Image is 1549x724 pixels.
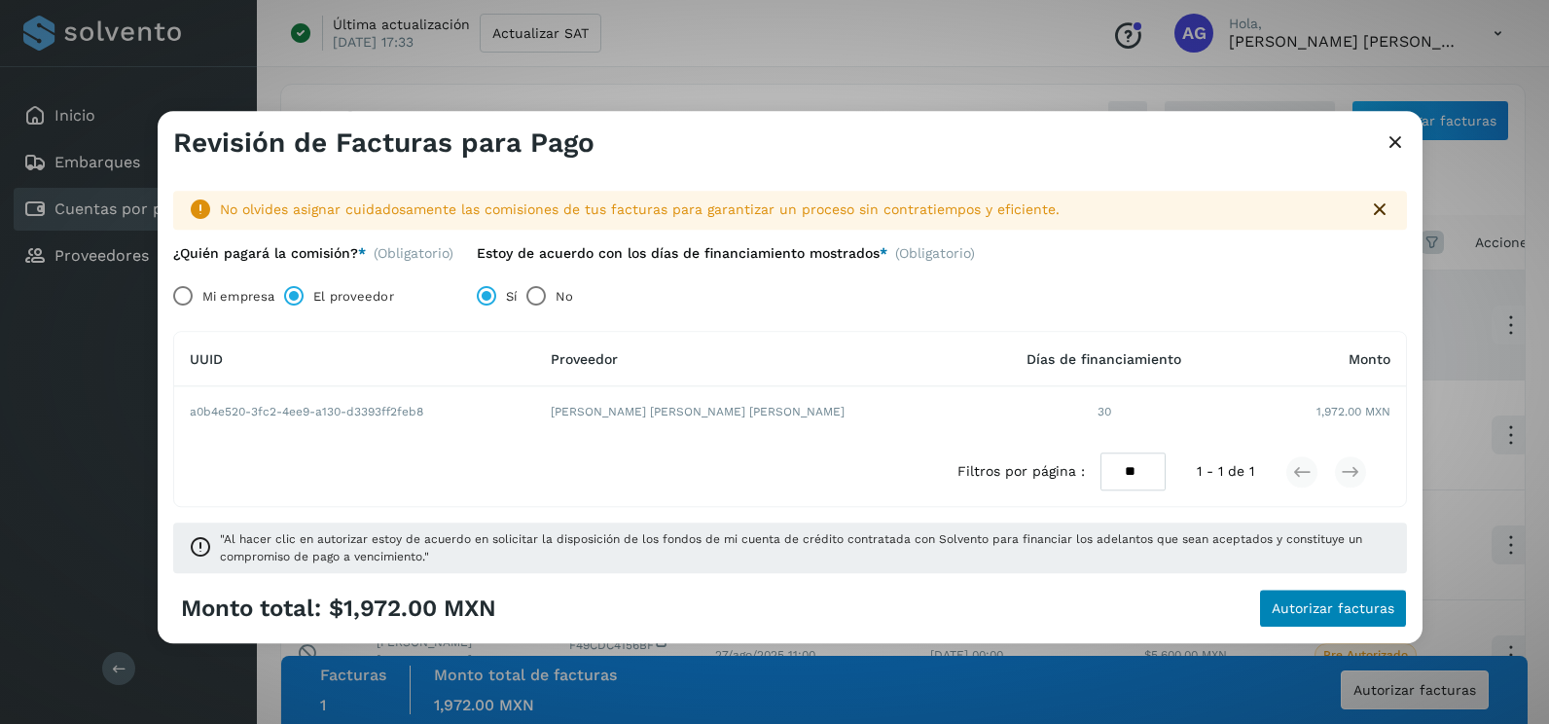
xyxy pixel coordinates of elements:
[174,387,535,438] td: a0b4e520-3fc2-4ee9-a130-d3393ff2feb8
[374,245,453,262] span: (Obligatorio)
[190,351,223,367] span: UUID
[173,245,366,262] label: ¿Quién pagará la comisión?
[978,387,1231,438] td: 30
[895,245,975,270] span: (Obligatorio)
[181,595,321,623] span: Monto total:
[957,462,1085,483] span: Filtros por página :
[556,277,573,316] label: No
[1349,351,1390,367] span: Monto
[1197,462,1254,483] span: 1 - 1 de 1
[551,351,618,367] span: Proveedor
[220,199,1352,220] div: No olvides asignar cuidadosamente las comisiones de tus facturas para garantizar un proceso sin c...
[173,127,594,160] h3: Revisión de Facturas para Pago
[535,387,978,438] td: [PERSON_NAME] [PERSON_NAME] [PERSON_NAME]
[1316,404,1390,421] span: 1,972.00 MXN
[220,531,1391,566] span: "Al hacer clic en autorizar estoy de acuerdo en solicitar la disposición de los fondos de mi cuen...
[1027,351,1181,367] span: Días de financiamiento
[506,277,517,316] label: Sí
[477,245,887,262] label: Estoy de acuerdo con los días de financiamiento mostrados
[313,277,393,316] label: El proveedor
[329,595,496,623] span: $1,972.00 MXN
[1272,602,1394,616] span: Autorizar facturas
[1259,590,1407,629] button: Autorizar facturas
[202,277,274,316] label: Mi empresa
